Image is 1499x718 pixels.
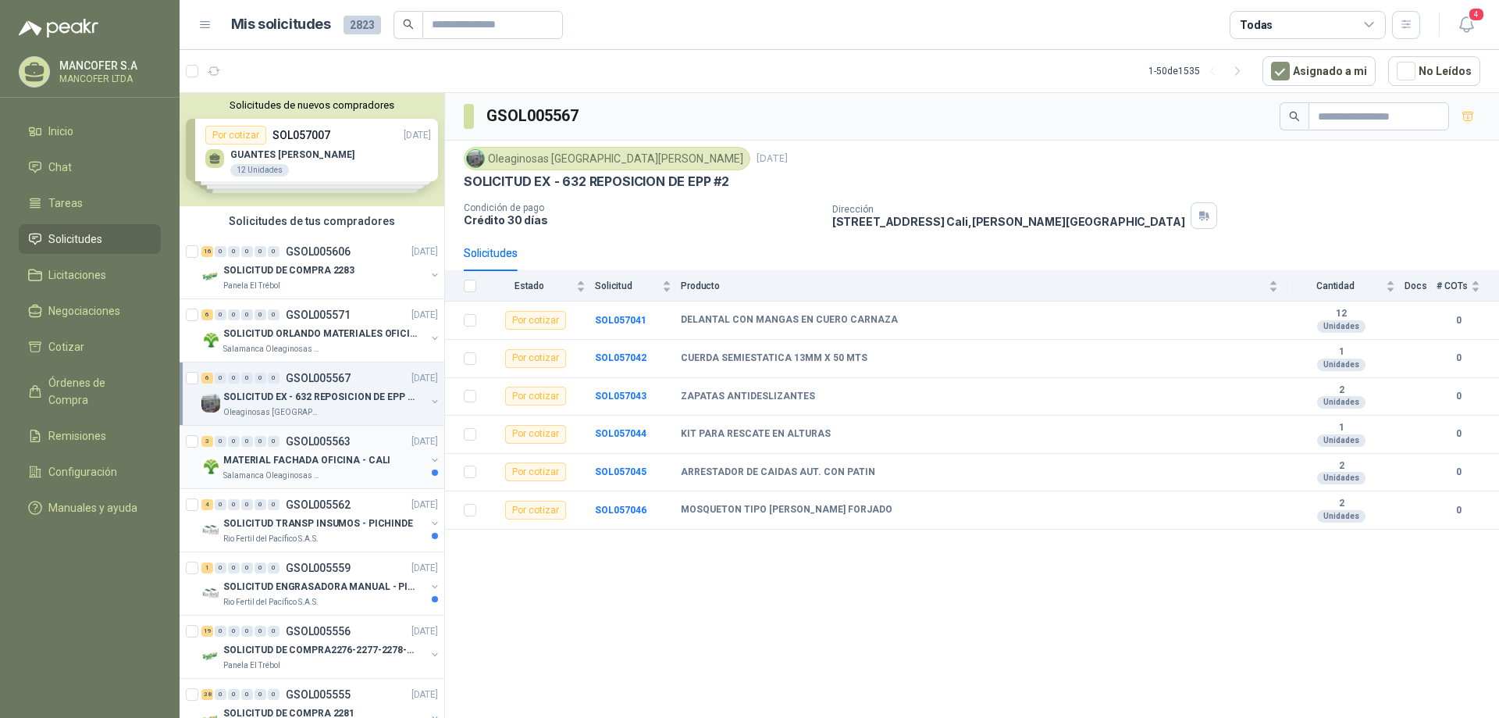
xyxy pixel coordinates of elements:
[223,516,413,531] p: SOLICITUD TRANSP INSUMOS - PICHINDE
[223,327,418,341] p: SOLICITUD ORLANDO MATERIALES OFICINA - CALI
[201,559,441,609] a: 1 0 0 0 0 0 GSOL005559[DATE] Company LogoSOLICITUD ENGRASADORA MANUAL - PICHINDERio Fertil del Pa...
[19,296,161,326] a: Negociaciones
[286,499,351,510] p: GSOL005562
[595,280,659,291] span: Solicitud
[19,332,161,362] a: Cotizar
[201,305,441,355] a: 6 0 0 0 0 0 GSOL005571[DATE] Company LogoSOLICITUD ORLANDO MATERIALES OFICINA - CALISalamanca Ole...
[1437,313,1480,328] b: 0
[268,436,280,447] div: 0
[344,16,381,34] span: 2823
[467,150,484,167] img: Company Logo
[19,152,161,182] a: Chat
[595,466,646,477] a: SOL057045
[268,626,280,637] div: 0
[19,188,161,218] a: Tareas
[228,246,240,257] div: 0
[241,373,253,384] div: 0
[1317,472,1365,484] div: Unidades
[464,202,820,213] p: Condición de pago
[464,245,518,262] div: Solicitudes
[215,626,226,637] div: 0
[505,387,566,405] div: Por cotizar
[201,267,220,286] img: Company Logo
[595,315,646,326] a: SOL057041
[19,19,98,38] img: Logo peakr
[411,688,438,702] p: [DATE]
[486,280,573,291] span: Estado
[48,195,83,212] span: Tareas
[1405,271,1437,302] th: Docs
[215,689,226,700] div: 0
[186,99,438,111] button: Solicitudes de nuevos compradores
[215,373,226,384] div: 0
[223,470,322,482] p: Salamanca Oleaginosas SAS
[48,123,73,140] span: Inicio
[1287,346,1395,359] b: 1
[201,647,220,666] img: Company Logo
[505,425,566,444] div: Por cotizar
[215,436,226,447] div: 0
[595,352,646,363] a: SOL057042
[201,622,441,672] a: 19 0 0 0 0 0 GSOL005556[DATE] Company LogoSOLICITUD DE COMPRA2276-2277-2278-2284-2285-Panela El T...
[48,266,106,284] span: Licitaciones
[411,624,438,639] p: [DATE]
[1437,351,1480,366] b: 0
[255,246,266,257] div: 0
[228,563,240,573] div: 0
[223,533,319,545] p: Rio Fertil del Pacífico S.A.S.
[505,311,566,330] div: Por cotizar
[241,499,253,510] div: 0
[59,74,157,84] p: MANCOFER LTDA
[201,626,213,637] div: 19
[1287,498,1395,510] b: 2
[255,689,266,700] div: 0
[681,428,831,441] b: KIT PARA RESCATE EN ALTURAS
[241,246,253,257] div: 0
[255,626,266,637] div: 0
[832,204,1185,215] p: Dirección
[832,215,1185,228] p: [STREET_ADDRESS] Cali , [PERSON_NAME][GEOGRAPHIC_DATA]
[215,246,226,257] div: 0
[1317,510,1365,523] div: Unidades
[223,406,322,419] p: Oleaginosas [GEOGRAPHIC_DATA][PERSON_NAME]
[231,13,331,36] h1: Mis solicitudes
[215,499,226,510] div: 0
[286,246,351,257] p: GSOL005606
[223,643,418,658] p: SOLICITUD DE COMPRA2276-2277-2278-2284-2285-
[201,495,441,545] a: 4 0 0 0 0 0 GSOL005562[DATE] Company LogoSOLICITUD TRANSP INSUMOS - PICHINDERio Fertil del Pacífi...
[595,391,646,402] b: SOL057043
[241,436,253,447] div: 0
[201,242,441,292] a: 16 0 0 0 0 0 GSOL005606[DATE] Company LogoSOLICITUD DE COMPRA 2283Panela El Trébol
[228,309,240,320] div: 0
[681,314,898,327] b: DELANTAL CON MANGAS EN CUERO CARNAZA
[241,309,253,320] div: 0
[681,271,1287,302] th: Producto
[241,689,253,700] div: 0
[403,19,414,30] span: search
[201,563,213,573] div: 1
[411,308,438,323] p: [DATE]
[1287,460,1395,473] b: 2
[1240,16,1273,34] div: Todas
[1287,384,1395,397] b: 2
[19,116,161,146] a: Inicio
[241,563,253,573] div: 0
[19,368,161,415] a: Órdenes de Compra
[201,457,220,476] img: Company Logo
[223,263,354,278] p: SOLICITUD DE COMPRA 2283
[1437,465,1480,480] b: 0
[757,152,788,166] p: [DATE]
[201,520,220,539] img: Company Logo
[1437,271,1499,302] th: # COTs
[268,373,280,384] div: 0
[19,260,161,290] a: Licitaciones
[48,230,102,248] span: Solicitudes
[464,147,750,170] div: Oleaginosas [GEOGRAPHIC_DATA][PERSON_NAME]
[1437,503,1480,518] b: 0
[48,374,146,409] span: Órdenes de Compra
[180,93,444,206] div: Solicitudes de nuevos compradoresPor cotizarSOL057007[DATE] GUANTES [PERSON_NAME]12 UnidadesPor c...
[1287,271,1405,302] th: Cantidad
[223,343,322,355] p: Salamanca Oleaginosas SAS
